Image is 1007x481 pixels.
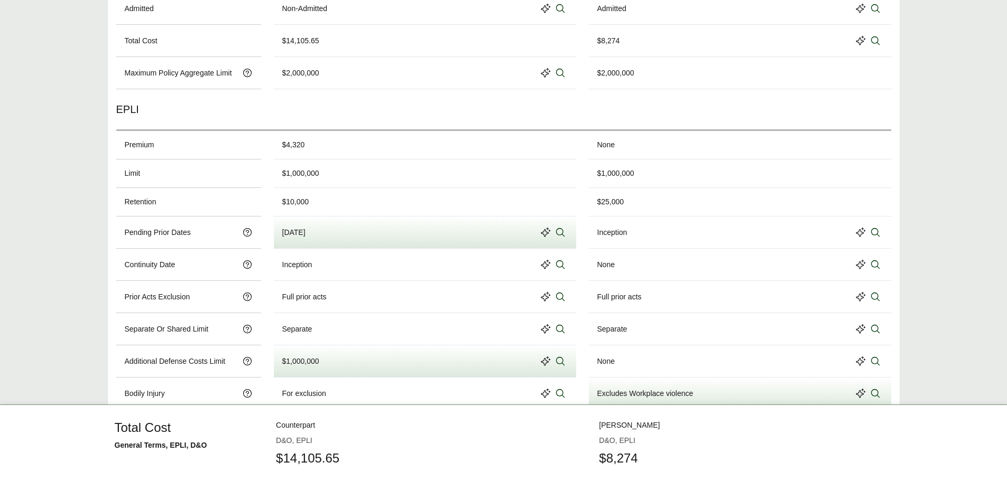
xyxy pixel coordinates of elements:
[597,196,624,208] div: $25,000
[125,259,175,270] p: Continuity Date
[597,227,627,238] div: Inception
[597,139,615,150] div: None
[597,452,659,464] div: Absolute exclusion
[597,291,642,303] div: Full prior acts
[282,3,328,14] div: Non-Admitted
[597,35,620,46] div: $8,274
[125,227,191,238] p: Pending Prior Dates
[282,324,312,335] div: Separate
[125,68,232,79] p: Maximum Policy Aggregate Limit
[282,420,345,431] div: No hammer clause
[597,356,615,367] div: None
[282,35,319,46] div: $14,105.65
[125,356,226,367] p: Additional Defense Costs Limit
[125,139,154,150] p: Premium
[282,388,326,399] div: For exclusion
[282,139,305,150] div: $4,320
[282,259,312,270] div: Inception
[125,291,190,303] p: Prior Acts Exclusion
[282,452,340,464] div: $250,000 sublimit
[125,35,158,46] p: Total Cost
[116,89,891,131] div: EPLI
[597,324,627,335] div: Separate
[125,168,141,179] p: Limit
[282,68,319,79] div: $2,000,000
[597,259,615,270] div: None
[282,196,309,208] div: $10,000
[597,420,616,431] div: 80/20
[597,68,634,79] div: $2,000,000
[597,388,694,399] div: Excludes Workplace violence
[125,452,211,464] p: Wage And Hour Coverage
[282,356,319,367] div: $1,000,000
[282,227,306,238] div: [DATE]
[125,420,178,431] p: Hammer Clause
[597,168,634,179] div: $1,000,000
[125,324,209,335] p: Separate Or Shared Limit
[282,168,319,179] div: $1,000,000
[282,291,327,303] div: Full prior acts
[597,3,626,14] div: Admitted
[125,196,156,208] p: Retention
[125,388,165,399] p: Bodily Injury
[125,3,154,14] p: Admitted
